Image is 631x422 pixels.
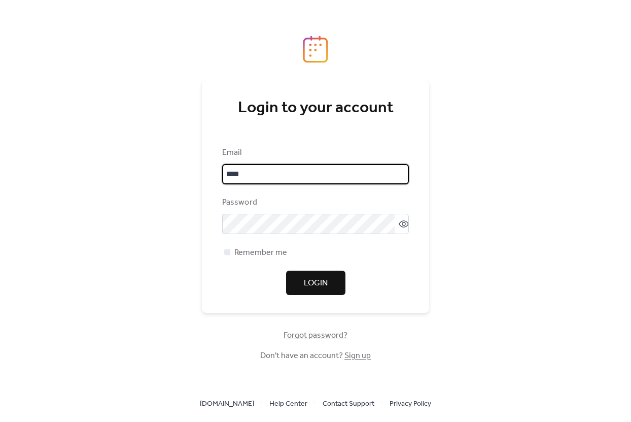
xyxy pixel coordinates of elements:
img: logo [303,36,328,63]
a: Contact Support [323,397,374,410]
span: Privacy Policy [390,398,431,410]
span: Contact Support [323,398,374,410]
a: Forgot password? [284,333,347,338]
span: Don't have an account? [260,350,371,362]
span: Remember me [234,247,287,259]
span: Login [304,277,328,289]
span: Forgot password? [284,330,347,342]
div: Email [222,147,407,159]
div: Password [222,197,407,209]
a: Help Center [269,397,307,410]
button: Login [286,271,345,295]
div: Login to your account [222,98,409,118]
span: [DOMAIN_NAME] [200,398,254,410]
span: Help Center [269,398,307,410]
a: Privacy Policy [390,397,431,410]
a: Sign up [344,348,371,364]
a: [DOMAIN_NAME] [200,397,254,410]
